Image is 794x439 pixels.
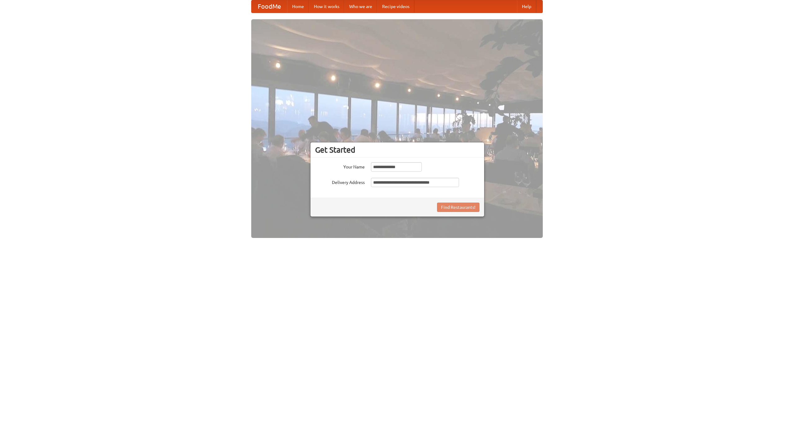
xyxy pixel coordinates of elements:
button: Find Restaurants! [437,203,480,212]
label: Your Name [315,162,365,170]
a: Recipe videos [377,0,414,13]
a: Help [517,0,536,13]
a: Home [287,0,309,13]
label: Delivery Address [315,178,365,186]
h3: Get Started [315,145,480,155]
a: How it works [309,0,344,13]
a: FoodMe [252,0,287,13]
a: Who we are [344,0,377,13]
